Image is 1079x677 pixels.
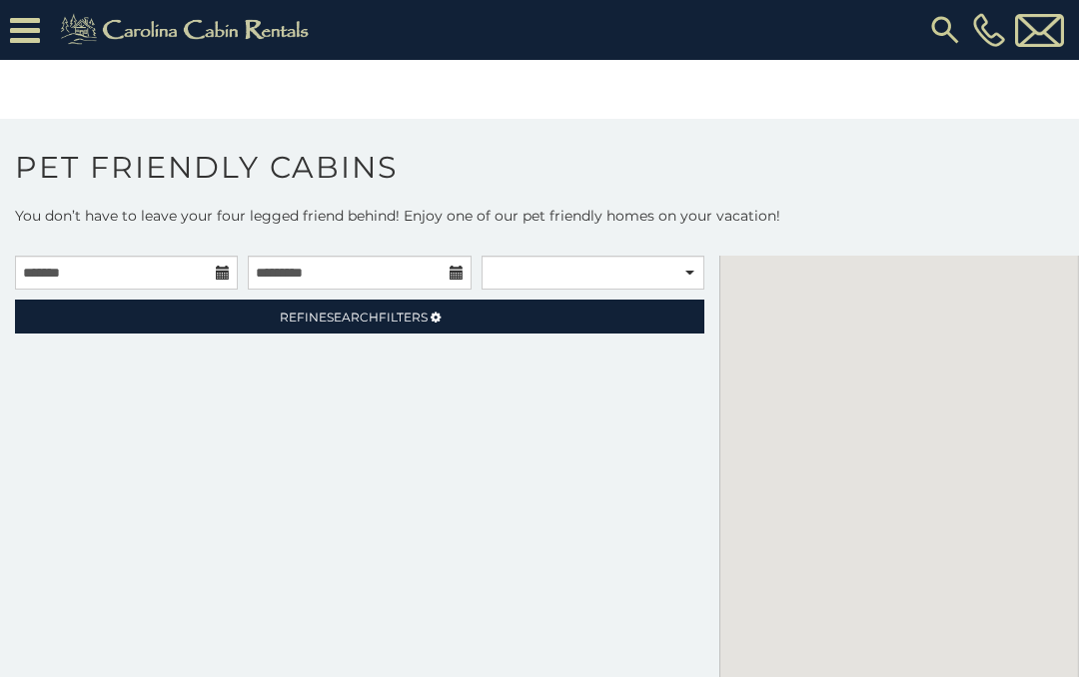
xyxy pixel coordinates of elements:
[968,13,1010,47] a: [PHONE_NUMBER]
[15,300,704,334] a: RefineSearchFilters
[50,10,326,50] img: Khaki-logo.png
[327,310,379,325] span: Search
[927,12,963,48] img: search-regular.svg
[280,310,428,325] span: Refine Filters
